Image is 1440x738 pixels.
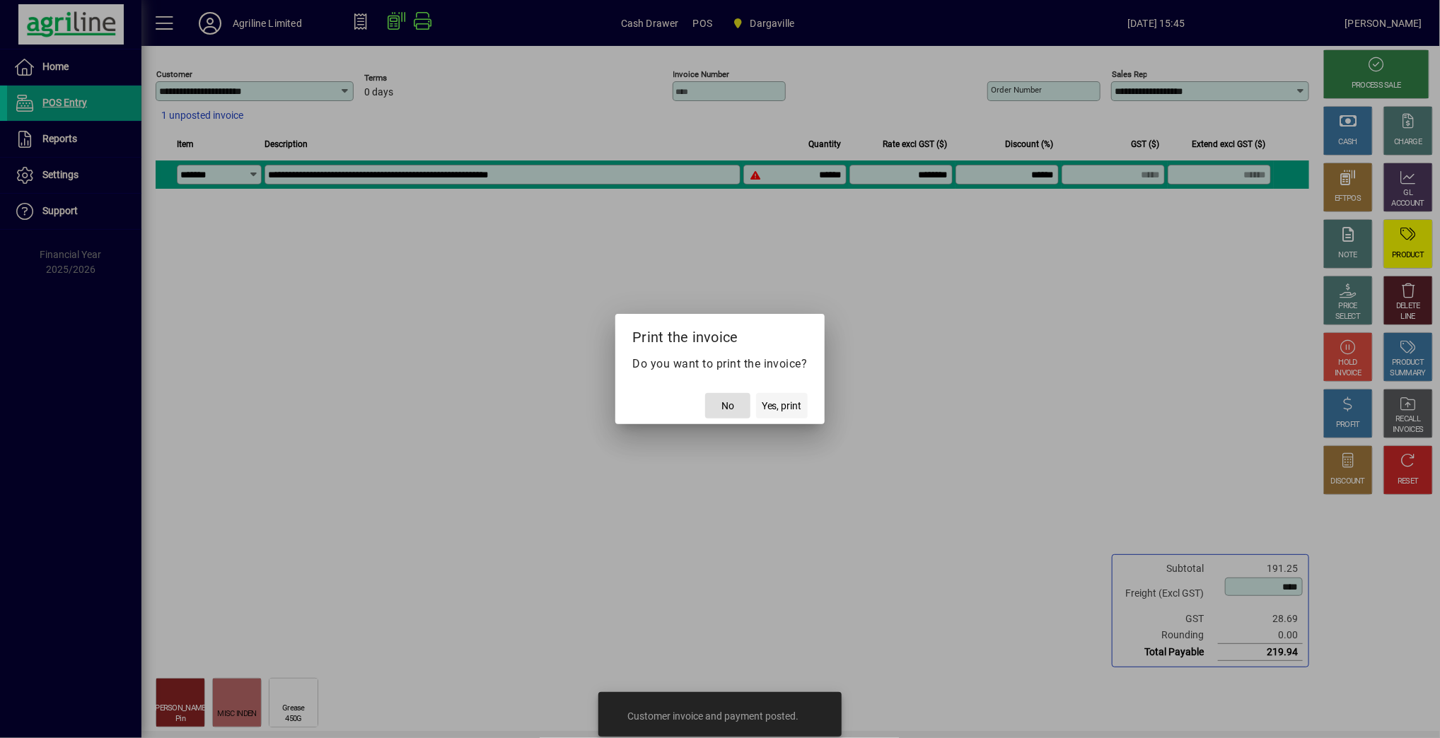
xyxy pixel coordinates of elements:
[721,399,734,414] span: No
[615,314,825,355] h2: Print the invoice
[762,399,802,414] span: Yes, print
[705,393,750,418] button: No
[756,393,808,418] button: Yes, print
[632,356,808,373] p: Do you want to print the invoice?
